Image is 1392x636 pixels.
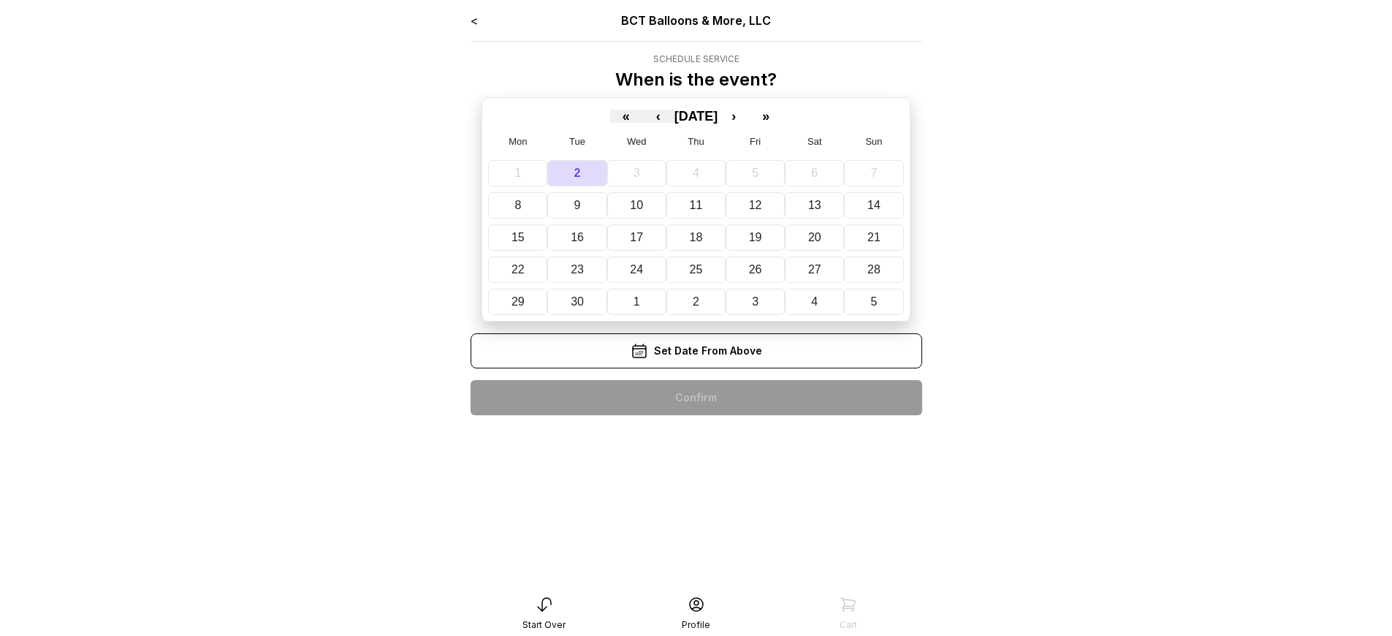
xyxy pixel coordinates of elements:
div: Cart [840,619,857,631]
button: September 17, 2025 [607,224,666,251]
button: September 30, 2025 [547,289,606,315]
div: Schedule Service [615,53,777,65]
abbr: September 25, 2025 [690,263,703,276]
abbr: September 26, 2025 [749,263,762,276]
div: BCT Balloons & More, LLC [560,12,832,29]
button: September 13, 2025 [785,192,844,219]
abbr: Sunday [865,136,882,147]
abbr: Wednesday [627,136,647,147]
button: September 18, 2025 [666,224,726,251]
abbr: Friday [750,136,761,147]
abbr: Monday [509,136,527,147]
button: September 8, 2025 [488,192,547,219]
button: [DATE] [674,110,718,123]
abbr: Tuesday [569,136,585,147]
button: September 4, 2025 [666,160,726,186]
abbr: September 9, 2025 [574,199,581,211]
abbr: October 1, 2025 [634,295,640,308]
button: September 5, 2025 [726,160,785,186]
abbr: September 24, 2025 [630,263,643,276]
abbr: September 3, 2025 [634,167,640,179]
button: September 29, 2025 [488,289,547,315]
abbr: September 22, 2025 [511,263,525,276]
button: September 6, 2025 [785,160,844,186]
button: › [718,110,750,123]
button: September 22, 2025 [488,257,547,283]
abbr: September 4, 2025 [693,167,699,179]
abbr: Thursday [688,136,704,147]
button: October 5, 2025 [844,289,903,315]
button: October 1, 2025 [607,289,666,315]
abbr: September 10, 2025 [630,199,643,211]
abbr: October 2, 2025 [693,295,699,308]
abbr: September 2, 2025 [574,167,581,179]
button: October 2, 2025 [666,289,726,315]
a: < [471,13,478,28]
abbr: September 30, 2025 [571,295,584,308]
abbr: Saturday [807,136,822,147]
button: September 11, 2025 [666,192,726,219]
abbr: September 19, 2025 [749,231,762,243]
abbr: September 15, 2025 [511,231,525,243]
div: Start Over [522,619,566,631]
p: When is the event? [615,68,777,91]
button: September 25, 2025 [666,257,726,283]
abbr: September 20, 2025 [808,231,821,243]
div: Profile [682,619,710,631]
abbr: September 6, 2025 [811,167,818,179]
button: September 15, 2025 [488,224,547,251]
button: September 24, 2025 [607,257,666,283]
button: ‹ [642,110,674,123]
abbr: September 14, 2025 [867,199,881,211]
button: September 2, 2025 [547,160,606,186]
button: September 20, 2025 [785,224,844,251]
button: September 12, 2025 [726,192,785,219]
button: September 28, 2025 [844,257,903,283]
button: September 16, 2025 [547,224,606,251]
abbr: September 7, 2025 [871,167,878,179]
abbr: October 5, 2025 [871,295,878,308]
button: September 14, 2025 [844,192,903,219]
span: [DATE] [674,109,718,124]
button: September 27, 2025 [785,257,844,283]
abbr: September 18, 2025 [690,231,703,243]
abbr: September 28, 2025 [867,263,881,276]
abbr: October 4, 2025 [811,295,818,308]
abbr: October 3, 2025 [752,295,758,308]
button: September 23, 2025 [547,257,606,283]
button: September 3, 2025 [607,160,666,186]
abbr: September 16, 2025 [571,231,584,243]
abbr: September 12, 2025 [749,199,762,211]
abbr: September 17, 2025 [630,231,643,243]
abbr: September 13, 2025 [808,199,821,211]
abbr: September 5, 2025 [752,167,758,179]
button: October 3, 2025 [726,289,785,315]
button: September 1, 2025 [488,160,547,186]
button: September 19, 2025 [726,224,785,251]
abbr: September 21, 2025 [867,231,881,243]
button: October 4, 2025 [785,289,844,315]
abbr: September 1, 2025 [514,167,521,179]
abbr: September 27, 2025 [808,263,821,276]
button: September 10, 2025 [607,192,666,219]
div: Set Date From Above [471,333,922,368]
button: September 7, 2025 [844,160,903,186]
button: September 21, 2025 [844,224,903,251]
button: September 9, 2025 [547,192,606,219]
abbr: September 11, 2025 [690,199,703,211]
abbr: September 29, 2025 [511,295,525,308]
button: September 26, 2025 [726,257,785,283]
button: « [610,110,642,123]
abbr: September 8, 2025 [514,199,521,211]
abbr: September 23, 2025 [571,263,584,276]
button: » [750,110,782,123]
